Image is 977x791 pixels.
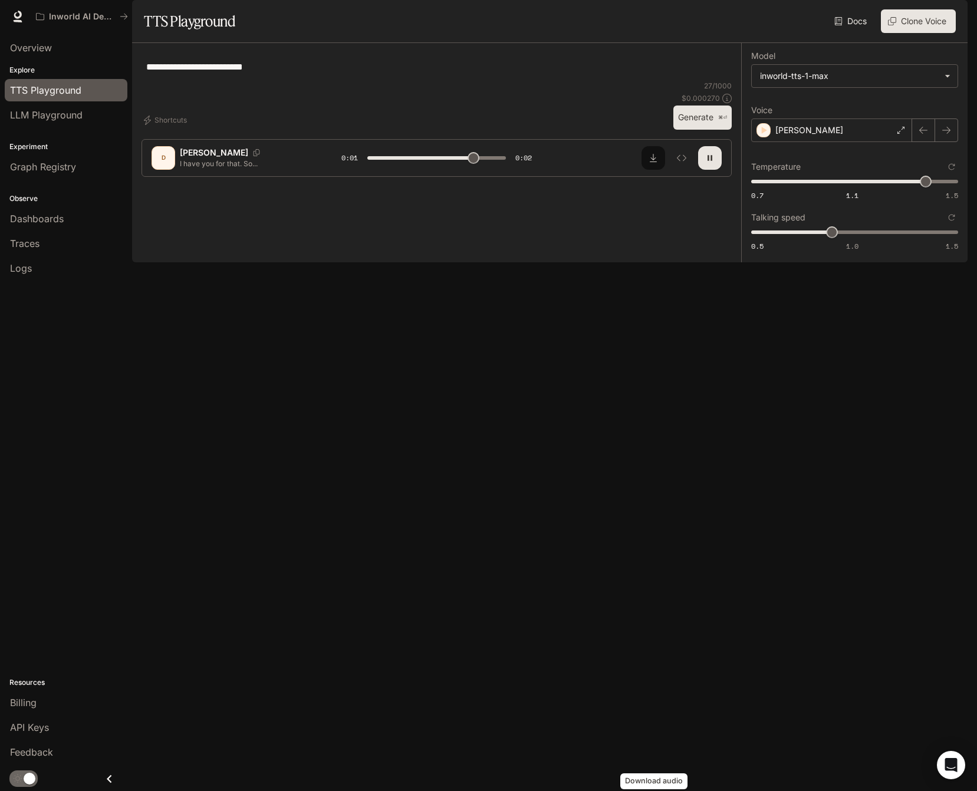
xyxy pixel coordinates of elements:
a: Docs [832,9,871,33]
div: D [154,149,173,167]
div: Open Intercom Messenger [937,751,965,779]
p: Temperature [751,163,801,171]
span: 1.1 [846,190,858,200]
button: Reset to default [945,211,958,224]
button: Generate⌘⏎ [673,106,732,130]
h1: TTS Playground [144,9,235,33]
div: inworld-tts-1-max [752,65,958,87]
button: Inspect [670,146,693,170]
span: 0.5 [751,241,764,251]
button: All workspaces [31,5,133,28]
p: Inworld AI Demos [49,12,115,22]
p: ⌘⏎ [718,114,727,121]
button: Download audio [642,146,665,170]
button: Shortcuts [142,111,192,130]
p: [PERSON_NAME] [775,124,843,136]
span: 0.7 [751,190,764,200]
p: Talking speed [751,213,805,222]
span: 0:01 [341,152,358,164]
p: $ 0.000270 [682,93,720,103]
span: 1.5 [946,241,958,251]
p: Model [751,52,775,60]
button: Clone Voice [881,9,956,33]
button: Reset to default [945,160,958,173]
span: 0:02 [515,152,532,164]
span: 1.5 [946,190,958,200]
span: 1.0 [846,241,858,251]
p: [PERSON_NAME] [180,147,248,159]
p: 27 / 1000 [704,81,732,91]
div: Download audio [620,773,687,789]
p: Voice [751,106,772,114]
p: I have you for that. So... [180,159,313,169]
button: Copy Voice ID [248,149,265,156]
div: inworld-tts-1-max [760,70,939,82]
